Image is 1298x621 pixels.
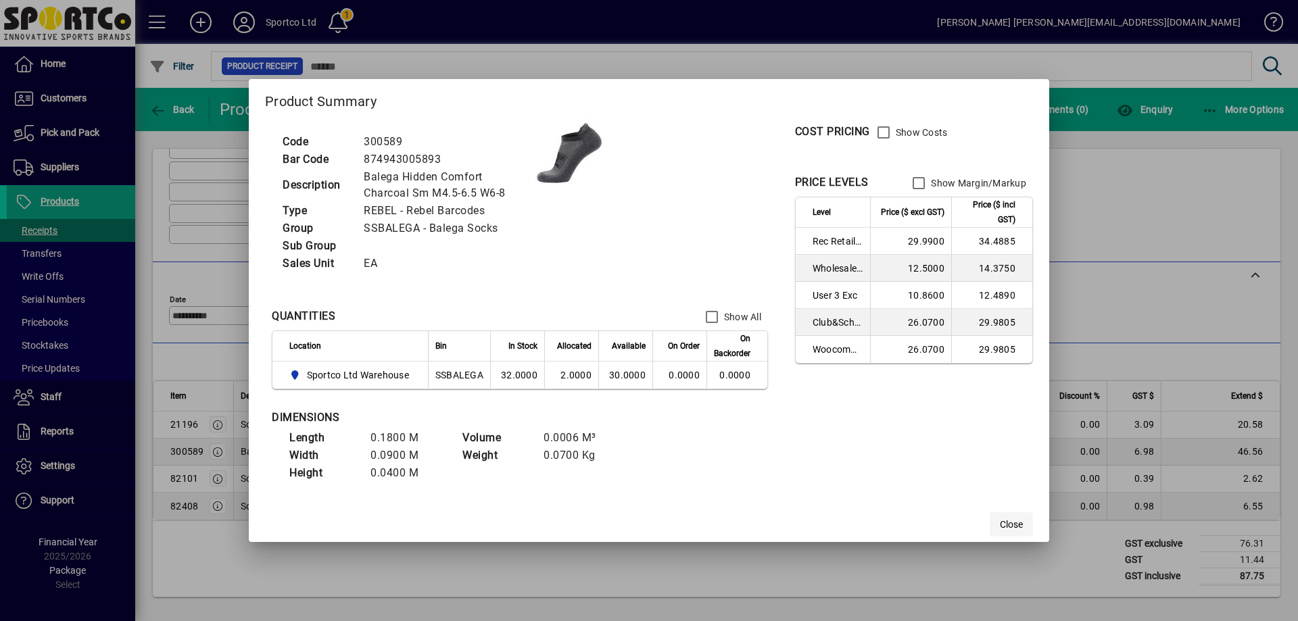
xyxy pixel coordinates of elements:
[951,336,1032,363] td: 29.9805
[364,429,445,447] td: 0.1800 M
[508,339,537,353] span: In Stock
[668,339,700,353] span: On Order
[283,429,364,447] td: Length
[669,370,700,380] span: 0.0000
[714,331,750,361] span: On Backorder
[870,309,951,336] td: 26.0700
[870,336,951,363] td: 26.0700
[490,362,544,389] td: 32.0000
[276,202,357,220] td: Type
[357,168,535,202] td: Balega Hidden Comfort Charcoal Sm M4.5-6.5 W6-8
[428,362,490,389] td: SSBALEGA
[951,228,1032,255] td: 34.4885
[289,367,414,383] span: Sportco Ltd Warehouse
[598,362,652,389] td: 30.0000
[357,220,535,237] td: SSBALEGA - Balega Socks
[813,205,831,220] span: Level
[357,255,535,272] td: EA
[813,262,863,275] span: Wholesale Exc
[795,124,870,140] div: COST PRICING
[364,464,445,482] td: 0.0400 M
[357,151,535,168] td: 874943005893
[535,119,603,187] img: contain
[249,79,1049,118] h2: Product Summary
[557,339,592,353] span: Allocated
[959,197,1015,227] span: Price ($ incl GST)
[951,255,1032,282] td: 14.3750
[276,133,357,151] td: Code
[456,447,537,464] td: Weight
[951,309,1032,336] td: 29.9805
[1000,518,1023,532] span: Close
[276,237,357,255] td: Sub Group
[276,151,357,168] td: Bar Code
[813,316,863,329] span: Club&School Exc
[813,343,863,356] span: Woocommerce Retail
[612,339,646,353] span: Available
[870,228,951,255] td: 29.9900
[357,202,535,220] td: REBEL - Rebel Barcodes
[307,368,409,382] span: Sportco Ltd Warehouse
[544,362,598,389] td: 2.0000
[537,447,618,464] td: 0.0700 Kg
[435,339,447,353] span: Bin
[813,289,863,302] span: User 3 Exc
[276,168,357,202] td: Description
[283,464,364,482] td: Height
[456,429,537,447] td: Volume
[276,255,357,272] td: Sales Unit
[537,429,618,447] td: 0.0006 M³
[870,255,951,282] td: 12.5000
[721,310,761,324] label: Show All
[881,205,944,220] span: Price ($ excl GST)
[276,220,357,237] td: Group
[272,308,335,324] div: QUANTITIES
[272,409,610,426] div: DIMENSIONS
[706,362,767,389] td: 0.0000
[364,447,445,464] td: 0.0900 M
[795,174,869,191] div: PRICE LEVELS
[893,126,948,139] label: Show Costs
[928,176,1026,190] label: Show Margin/Markup
[289,339,321,353] span: Location
[990,512,1033,537] button: Close
[951,282,1032,309] td: 12.4890
[813,234,863,248] span: Rec Retail Inc
[283,447,364,464] td: Width
[357,133,535,151] td: 300589
[870,282,951,309] td: 10.8600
